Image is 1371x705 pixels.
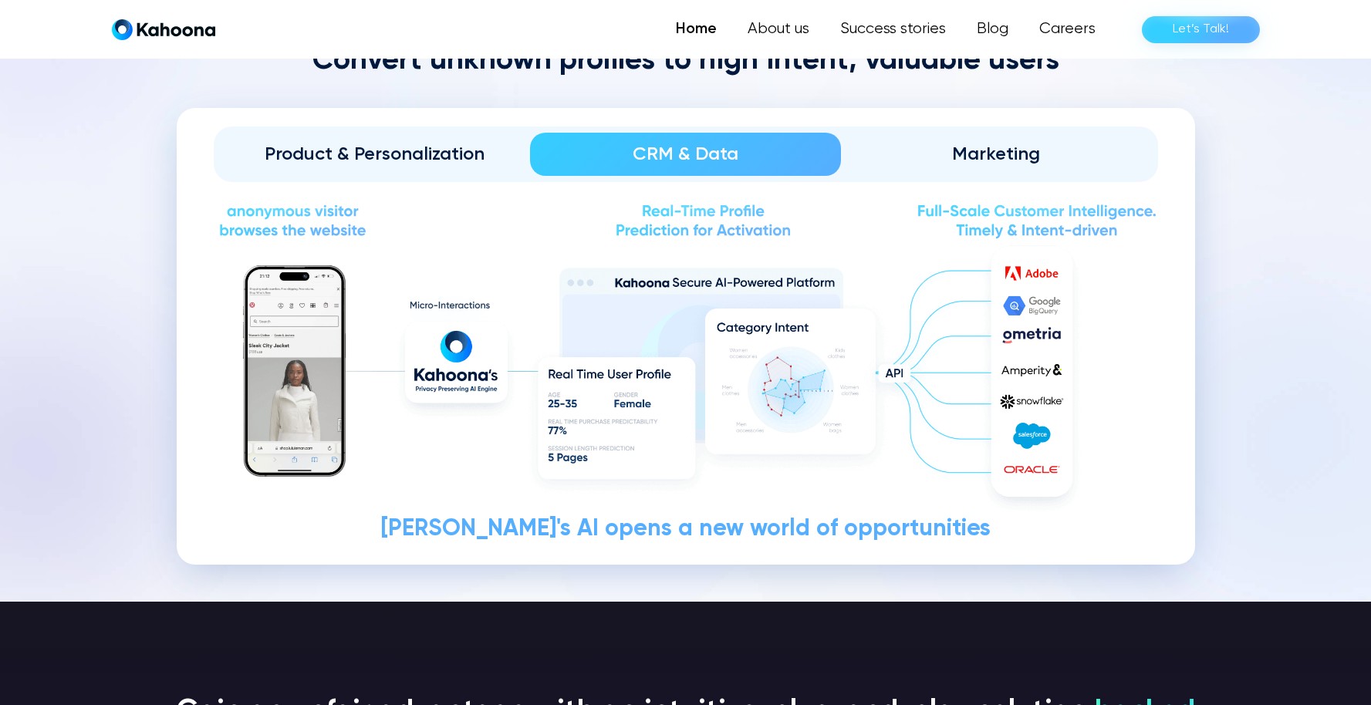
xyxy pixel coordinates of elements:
[732,14,825,45] a: About us
[1173,17,1229,42] div: Let’s Talk!
[177,43,1195,80] h2: Convert unknown profiles to high intent, valuable users
[214,518,1158,541] div: [PERSON_NAME]'s AI opens a new world of opportunities
[1024,14,1111,45] a: Careers
[660,14,732,45] a: Home
[1142,16,1260,43] a: Let’s Talk!
[241,142,509,167] div: Product & Personalization
[825,14,961,45] a: Success stories
[961,14,1024,45] a: Blog
[863,142,1130,167] div: Marketing
[112,19,215,41] a: home
[552,142,819,167] div: CRM & Data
